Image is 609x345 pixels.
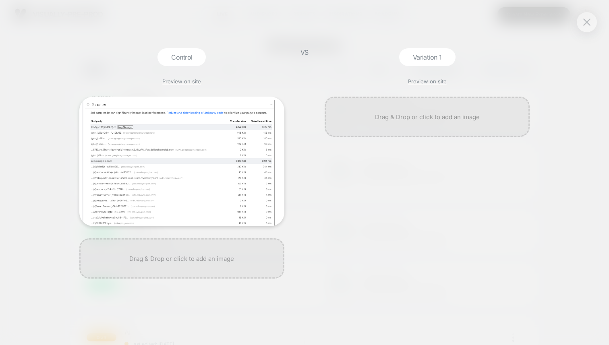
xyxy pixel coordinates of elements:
div: VS [294,48,315,345]
div: Control [157,48,206,66]
a: Preview on site [162,78,201,85]
a: Preview on site [408,78,447,85]
img: close [583,19,590,25]
img: generic_aaa0a4dc-028d-44cb-bfbd-a982b30d15f3.png [79,97,284,226]
div: Variation 1 [399,48,456,66]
